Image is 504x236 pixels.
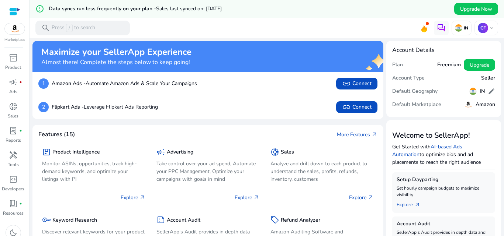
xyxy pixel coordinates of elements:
span: inventory_2 [9,53,18,62]
p: Marketplace [4,37,25,43]
span: Upgrade [470,61,489,69]
h4: Almost there! Complete the steps below to keep going! [41,59,191,66]
p: Get Started with to optimize bids and ad placements to reach the right audience [392,143,496,166]
a: AI-based Ads Automation [392,143,462,158]
p: Leverage Flipkart Ads Reporting [52,103,158,111]
span: link [342,79,351,88]
span: summarize [156,215,165,224]
p: Explore [235,194,259,201]
a: More Featuresarrow_outward [337,131,377,138]
h5: Default Geography [392,88,438,95]
h4: Features (15) [38,131,75,138]
h5: Refund Analyzer [281,217,320,223]
p: Reports [6,137,21,144]
button: Upgrade Now [454,3,498,15]
span: Sales last synced on: [DATE] [156,5,222,12]
h5: Plan [392,62,403,68]
span: search [41,24,50,32]
p: Explore [349,194,374,201]
p: Resources [3,210,24,216]
p: Developers [2,186,24,192]
span: handyman [9,151,18,159]
h4: Account Details [392,47,496,54]
p: CF [478,23,488,33]
p: Product [5,64,21,71]
h5: Keyword Research [52,217,97,223]
span: Upgrade Now [460,5,492,13]
button: linkConnect [336,101,377,113]
span: book_4 [9,199,18,208]
span: key [42,215,51,224]
span: keyboard_arrow_down [489,25,495,31]
h5: Sales [281,149,294,155]
span: campaign [156,148,165,156]
p: Ads [9,88,17,95]
p: 2 [38,102,49,112]
span: edit [488,88,495,95]
p: Sales [8,113,18,119]
h5: Account Audit [167,217,200,223]
span: arrow_outward [253,194,259,200]
b: Flipkart Ads - [52,103,84,110]
h5: Amazon [476,102,495,108]
p: Take control over your ad spend, Automate your PPC Management, Optimize your campaigns with goals... [156,160,260,183]
p: Explore [121,194,145,201]
img: in.svg [455,24,462,32]
p: Press to search [52,24,95,32]
h5: Default Marketplace [392,102,441,108]
h5: Product Intelligence [52,149,100,155]
button: linkConnect [336,78,377,89]
p: 1 [38,78,49,89]
span: / [66,24,73,32]
span: fiber_manual_record [19,81,22,84]
p: Set hourly campaign budgets to maximize visibility [397,185,491,198]
h5: Freemium [437,62,461,68]
h5: IN [480,88,485,95]
span: package [42,148,51,156]
img: amazon.svg [5,23,25,34]
h5: Seller [481,75,495,81]
span: arrow_outward [414,202,420,208]
span: fiber_manual_record [19,129,22,132]
span: arrow_outward [368,194,374,200]
span: lab_profile [9,126,18,135]
span: campaign [9,78,18,87]
span: donut_small [270,148,279,156]
span: donut_small [9,102,18,111]
h3: Welcome to SellerApp! [392,131,496,140]
img: amazon.svg [464,100,473,109]
span: arrow_outward [139,194,145,200]
span: Connect [342,79,372,88]
mat-icon: error_outline [35,4,44,13]
button: Upgrade [464,59,495,71]
img: in.svg [469,88,477,95]
p: Monitor ASINs, opportunities, track high-demand keywords, and optimize your listings with PI [42,160,145,183]
span: sell [270,215,279,224]
p: Automate Amazon Ads & Scale Your Campaigns [52,80,197,87]
h5: Account Audit [397,221,491,227]
a: Explorearrow_outward [397,198,426,208]
span: Connect [342,103,372,112]
h2: Maximize your SellerApp Experience [41,47,191,57]
span: link [342,103,351,112]
p: Tools [8,161,19,168]
h5: Advertising [167,149,193,155]
b: Amazon Ads - [52,80,86,87]
h5: Data syncs run less frequently on your plan - [49,6,222,12]
span: code_blocks [9,175,18,184]
span: arrow_outward [372,131,377,137]
p: Analyze and drill down to each product to understand the sales, profits, refunds, inventory, cust... [270,160,374,183]
h5: Account Type [392,75,425,81]
p: IN [462,25,468,31]
h5: Setup Dayparting [397,177,491,183]
span: fiber_manual_record [19,202,22,205]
